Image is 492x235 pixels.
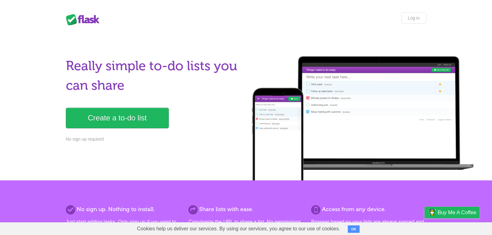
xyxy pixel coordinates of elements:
[311,205,426,214] h2: Access from any device.
[66,136,242,142] p: No sign up required
[428,207,436,218] img: Buy me a coffee
[131,223,347,235] span: Cookies help us deliver our services. By using our services, you agree to our use of cookies.
[66,14,103,25] div: Flask Lists
[401,12,426,24] a: Log in
[425,207,480,218] a: Buy me a coffee
[348,225,360,233] button: OK
[188,205,303,214] h2: Share lists with ease.
[66,108,169,128] a: Create a to-do list
[438,207,476,218] span: Buy me a coffee
[188,218,303,233] p: Copy/paste the URL to share a list. No permissions. No formal invites. It's that simple.
[66,218,181,233] p: Just start adding tasks. Only sign up if you want to save more than one list.
[66,56,242,95] h1: Really simple to-do lists you can share
[66,205,181,214] h2: No sign up. Nothing to install.
[311,218,426,233] p: Browser based so your lists are always synced and you can access them from anywhere.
